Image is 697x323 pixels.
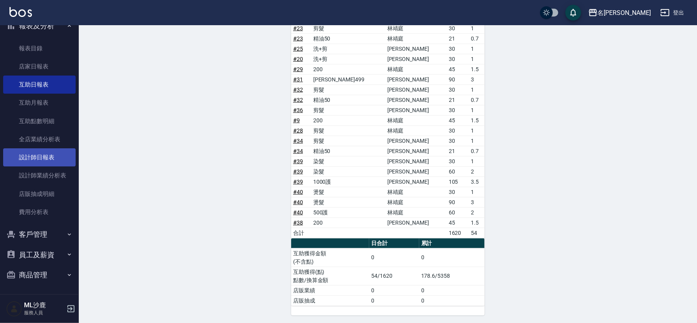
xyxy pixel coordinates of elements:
a: 設計師日報表 [3,148,76,166]
td: 30 [447,54,469,64]
td: [PERSON_NAME] [385,156,447,166]
td: [PERSON_NAME] [385,74,447,85]
td: 1000護 [311,177,385,187]
td: 1.5 [469,64,485,74]
td: 60 [447,207,469,218]
td: 1 [469,126,485,136]
a: #29 [293,66,303,72]
a: #40 [293,209,303,216]
td: 0 [369,295,419,306]
td: 0 [419,285,485,295]
a: #20 [293,56,303,62]
td: 54 [469,228,485,238]
td: 店販抽成 [291,295,369,306]
td: 200 [311,218,385,228]
a: 全店業績分析表 [3,130,76,148]
td: 90 [447,74,469,85]
td: 1 [469,156,485,166]
a: #34 [293,138,303,144]
a: 報表目錄 [3,39,76,57]
td: 30 [447,187,469,197]
a: 互助日報表 [3,76,76,94]
a: 店販抽成明細 [3,185,76,203]
img: Person [6,301,22,317]
td: 染髮 [311,166,385,177]
td: 30 [447,105,469,115]
td: 3 [469,74,485,85]
td: 1 [469,54,485,64]
td: 45 [447,64,469,74]
button: 商品管理 [3,265,76,285]
td: 0 [369,285,419,295]
th: 累計 [419,238,485,249]
td: 200 [311,115,385,126]
td: 500護 [311,207,385,218]
td: 合計 [291,228,311,238]
td: 林靖庭 [385,23,447,33]
td: 2 [469,166,485,177]
td: 燙髮 [311,197,385,207]
td: 0 [369,248,419,267]
td: 1 [469,105,485,115]
td: 90 [447,197,469,207]
td: 3 [469,197,485,207]
a: #9 [293,117,300,124]
td: 剪髮 [311,126,385,136]
td: 1 [469,85,485,95]
a: #40 [293,199,303,205]
button: 員工及薪資 [3,245,76,265]
td: 30 [447,136,469,146]
td: 30 [447,44,469,54]
a: 費用分析表 [3,203,76,221]
td: [PERSON_NAME] [385,85,447,95]
a: #23 [293,25,303,31]
td: 54/1620 [369,267,419,285]
td: 1.5 [469,115,485,126]
a: 互助月報表 [3,94,76,112]
td: [PERSON_NAME] [385,146,447,156]
td: 林靖庭 [385,33,447,44]
td: 剪髮 [311,105,385,115]
a: #40 [293,189,303,195]
td: 30 [447,126,469,136]
td: 林靖庭 [385,64,447,74]
button: 客戶管理 [3,224,76,245]
td: 剪髮 [311,136,385,146]
td: [PERSON_NAME] [385,95,447,105]
td: [PERSON_NAME] [385,105,447,115]
div: 名[PERSON_NAME] [598,8,651,18]
td: 林靖庭 [385,115,447,126]
button: 名[PERSON_NAME] [585,5,654,21]
td: 1 [469,187,485,197]
a: #31 [293,76,303,83]
td: [PERSON_NAME]499 [311,74,385,85]
td: 精油50 [311,146,385,156]
a: #28 [293,127,303,134]
td: 互助獲得(點) 點數/換算金額 [291,267,369,285]
img: Logo [9,7,32,17]
td: 洗+剪 [311,54,385,64]
td: [PERSON_NAME] [385,166,447,177]
td: 林靖庭 [385,126,447,136]
td: 1 [469,136,485,146]
td: 0.7 [469,95,485,105]
table: a dense table [291,238,485,306]
a: #39 [293,179,303,185]
a: 店家日報表 [3,57,76,76]
td: 0.7 [469,146,485,156]
td: 105 [447,177,469,187]
td: 林靖庭 [385,197,447,207]
td: 21 [447,33,469,44]
td: 1 [469,44,485,54]
td: 精油50 [311,33,385,44]
td: [PERSON_NAME] [385,44,447,54]
td: 1.5 [469,218,485,228]
td: 3.5 [469,177,485,187]
td: 0 [419,295,485,306]
td: 剪髮 [311,85,385,95]
td: [PERSON_NAME] [385,218,447,228]
td: 林靖庭 [385,187,447,197]
a: #36 [293,107,303,113]
td: 30 [447,85,469,95]
td: 店販業績 [291,285,369,295]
